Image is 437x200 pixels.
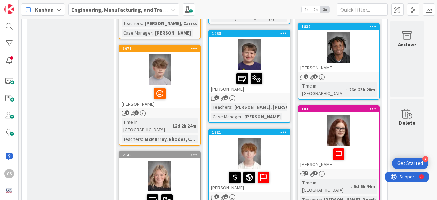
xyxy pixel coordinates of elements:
div: 1968[PERSON_NAME] [209,30,290,93]
div: 26d 23h 28m [347,86,377,93]
div: 1821[PERSON_NAME] [209,129,290,192]
div: 12d 2h 24m [171,122,198,130]
span: : [142,135,143,143]
span: : [346,86,347,93]
span: 1 [224,95,228,100]
span: Support [14,1,31,9]
b: Engineering, Manufacturing, and Transportation [71,6,192,13]
div: 1821 [209,129,290,135]
div: [PERSON_NAME] [243,113,282,120]
div: 1830 [298,106,379,112]
div: Open Get Started checklist, remaining modules: 4 [392,158,428,169]
div: Teachers [122,19,142,27]
span: : [170,122,171,130]
div: 1971 [123,46,200,51]
div: 1832 [298,24,379,30]
a: 1968[PERSON_NAME]Teachers:[PERSON_NAME], [PERSON_NAME], L...Case Manager:[PERSON_NAME] [208,30,290,123]
div: [PERSON_NAME] [209,169,290,192]
div: [PERSON_NAME] [153,29,193,37]
div: 1830[PERSON_NAME] [298,106,379,169]
div: 1971[PERSON_NAME] [119,45,200,108]
div: [PERSON_NAME] [209,70,290,93]
div: 1821 [212,130,290,135]
span: : [231,103,232,111]
div: CS [4,169,14,178]
span: 1 [134,110,139,115]
div: [PERSON_NAME] [119,85,200,108]
img: Visit kanbanzone.com [4,4,14,14]
div: 1971 [119,45,200,52]
div: Delete [399,119,415,127]
div: [PERSON_NAME] [298,146,379,169]
span: 2 [214,95,219,100]
div: Teachers [211,103,231,111]
span: Kanban [35,5,54,14]
span: 1 [313,171,318,175]
span: 2 [304,74,308,79]
div: 4 [422,156,428,162]
div: Archive [398,40,416,49]
span: : [351,183,352,190]
div: [PERSON_NAME], [PERSON_NAME], L... [232,103,320,111]
span: 1x [302,6,311,13]
span: 5 [214,194,219,199]
a: 1832[PERSON_NAME]Time in [GEOGRAPHIC_DATA]:26d 23h 28m [298,23,380,100]
div: Time in [GEOGRAPHIC_DATA] [300,179,351,194]
div: 1968 [209,30,290,37]
div: 1830 [301,107,379,111]
input: Quick Filter... [337,3,388,16]
div: Case Manager [122,29,152,37]
span: : [242,113,243,120]
span: : [152,29,153,37]
div: Time in [GEOGRAPHIC_DATA] [122,118,170,133]
span: 7 [304,171,308,175]
div: [PERSON_NAME], Carro... [143,19,202,27]
span: 2x [311,6,320,13]
span: 1 [313,74,318,79]
div: 2145 [123,152,200,157]
div: Teachers [122,135,142,143]
div: 1968 [212,31,290,36]
div: 1832[PERSON_NAME] [298,24,379,72]
div: Case Manager [211,113,242,120]
div: Time in [GEOGRAPHIC_DATA] [300,82,346,97]
div: 9+ [34,3,38,8]
div: 1832 [301,24,379,29]
span: 1 [125,110,129,115]
a: 1971[PERSON_NAME]Time in [GEOGRAPHIC_DATA]:12d 2h 24mTeachers:McMurray, Rhodes, C... [119,45,201,146]
div: 5d 6h 44m [352,183,377,190]
span: 1 [224,194,228,199]
span: 3x [320,6,329,13]
div: Get Started [397,160,423,167]
div: McMurray, Rhodes, C... [143,135,197,143]
span: : [142,19,143,27]
img: avatar [4,186,14,196]
div: [PERSON_NAME] [298,63,379,72]
div: 2145 [119,152,200,158]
